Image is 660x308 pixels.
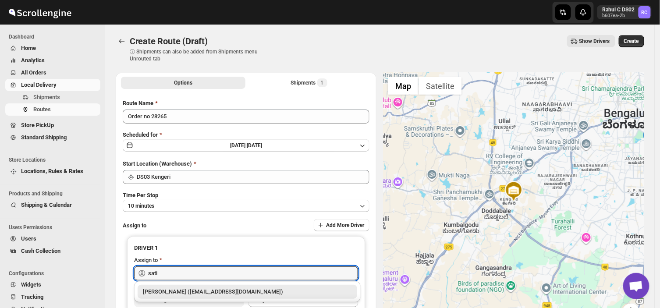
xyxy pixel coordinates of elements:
button: Show Drivers [567,35,615,47]
span: Cash Collection [21,248,60,254]
span: Options [174,79,192,86]
span: 10 minutes [128,202,154,209]
button: User menu [597,5,652,19]
button: Locations, Rules & Rates [5,165,100,177]
span: Users Permissions [9,224,101,231]
span: [DATE] | [230,142,247,149]
button: All Orders [5,67,100,79]
span: Home [21,45,36,51]
p: Rahul C DS02 [603,6,635,13]
input: Eg: Bengaluru Route [123,110,369,124]
span: Shipments [33,94,60,100]
text: RC [642,10,648,15]
input: Search assignee [148,266,358,280]
span: All Orders [21,69,46,76]
button: Routes [5,103,100,116]
h3: DRIVER 1 [134,244,358,252]
button: All Route Options [121,77,245,89]
span: [DATE] [247,142,262,149]
span: Tracking [21,294,43,300]
button: Home [5,42,100,54]
div: [PERSON_NAME] ([EMAIL_ADDRESS][DOMAIN_NAME]) [143,287,352,296]
input: Search location [137,170,369,184]
button: Show street map [388,77,419,95]
span: Show Drivers [579,38,610,45]
p: ⓘ Shipments can also be added from Shipments menu Unrouted tab [130,48,268,62]
span: Dashboard [9,33,101,40]
span: Store PickUp [21,122,54,128]
button: Cash Collection [5,245,100,257]
span: Add More Driver [326,222,364,229]
span: Routes [33,106,51,113]
button: Create [619,35,644,47]
span: Standard Shipping [21,134,67,141]
button: Show satellite imagery [419,77,462,95]
span: Widgets [21,281,41,288]
span: 1 [321,79,324,86]
span: Time Per Stop [123,192,158,198]
button: Shipments [5,91,100,103]
span: Users [21,235,36,242]
div: 1 [642,128,660,145]
img: ScrollEngine [7,1,73,23]
span: Create [624,38,639,45]
button: [DATE]|[DATE] [123,139,369,152]
span: Scheduled for [123,131,158,138]
div: Shipments [291,78,327,87]
span: Configurations [9,270,101,277]
span: Assign to [123,222,146,229]
button: Shipping & Calendar [5,199,100,211]
div: Open chat [623,273,649,299]
span: Start Location (Warehouse) [123,160,192,167]
button: 10 minutes [123,200,369,212]
span: Products and Shipping [9,190,101,197]
button: Analytics [5,54,100,67]
button: Tracking [5,291,100,303]
span: Locations, Rules & Rates [21,168,83,174]
span: Route Name [123,100,153,106]
button: Routes [116,35,128,47]
li: Satish kumar veera (tehaxi9762@chaublog.com) [134,285,361,299]
p: b607ea-2b [603,13,635,18]
button: Add More Driver [314,219,369,231]
button: Widgets [5,279,100,291]
span: Create Route (Draft) [130,36,208,46]
span: Local Delivery [21,81,57,88]
span: Rahul C DS02 [639,6,651,18]
button: Selected Shipments [247,77,372,89]
div: Assign to [134,256,158,265]
span: Shipping & Calendar [21,202,72,208]
button: Users [5,233,100,245]
span: Analytics [21,57,45,64]
span: Store Locations [9,156,101,163]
